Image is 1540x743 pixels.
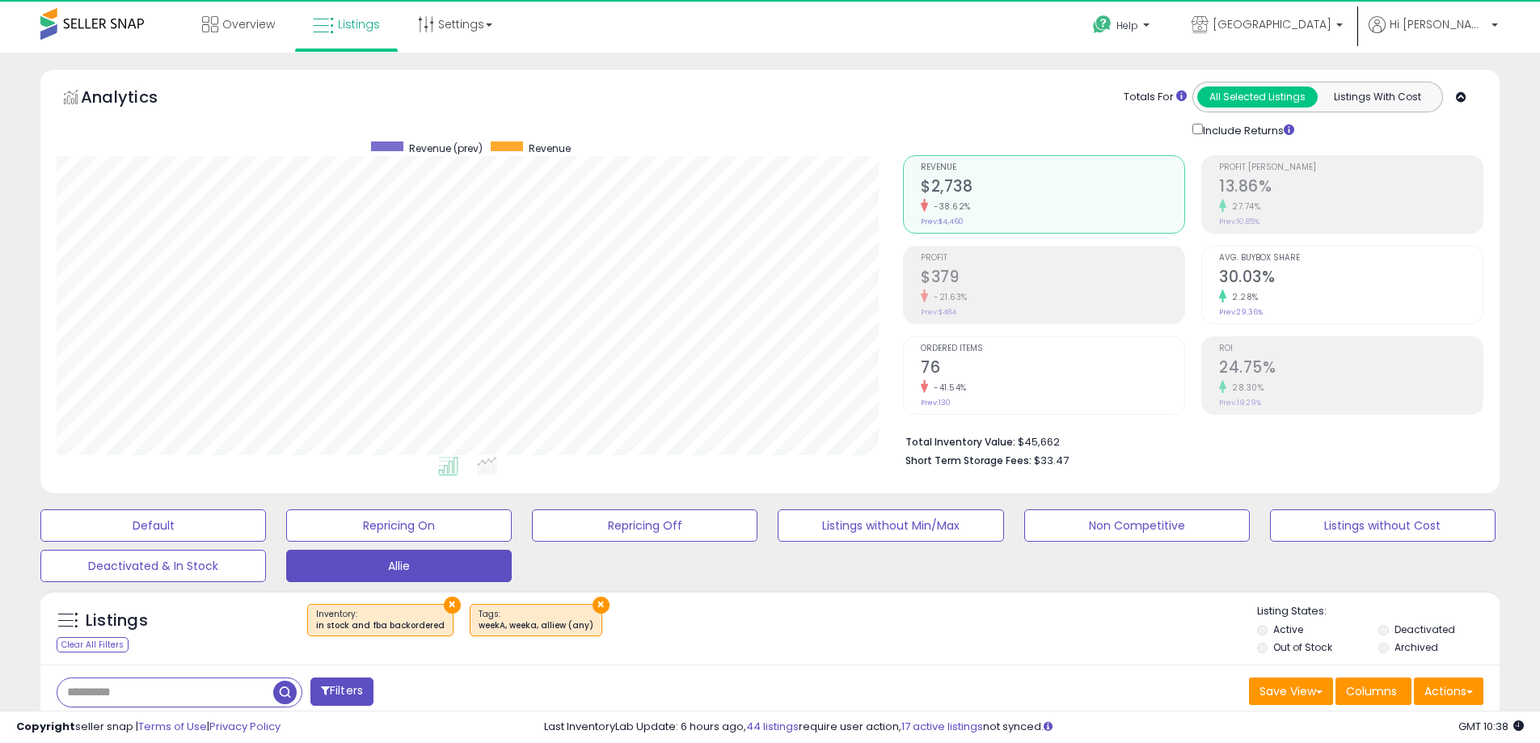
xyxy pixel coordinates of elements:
[1458,719,1524,734] span: 2025-08-12 10:38 GMT
[286,509,512,542] button: Repricing On
[1219,398,1261,407] small: Prev: 19.29%
[1024,509,1250,542] button: Non Competitive
[409,141,483,155] span: Revenue (prev)
[921,217,964,226] small: Prev: $4,460
[1080,2,1166,53] a: Help
[138,719,207,734] a: Terms of Use
[1414,678,1483,705] button: Actions
[1197,87,1318,108] button: All Selected Listings
[529,141,571,155] span: Revenue
[1219,254,1483,263] span: Avg. Buybox Share
[1092,15,1112,35] i: Get Help
[479,620,593,631] div: weekA, weeka, alliew (any)
[1273,640,1332,654] label: Out of Stock
[901,719,983,734] a: 17 active listings
[1270,509,1496,542] button: Listings without Cost
[921,254,1184,263] span: Profit
[316,620,445,631] div: in stock and fba backordered
[921,358,1184,380] h2: 76
[40,509,266,542] button: Default
[532,509,757,542] button: Repricing Off
[1226,291,1259,303] small: 2.28%
[1346,683,1397,699] span: Columns
[921,268,1184,289] h2: $379
[209,719,281,734] a: Privacy Policy
[921,163,1184,172] span: Revenue
[81,86,189,112] h5: Analytics
[1219,217,1259,226] small: Prev: 10.85%
[286,550,512,582] button: Allie
[1219,358,1483,380] h2: 24.75%
[1317,87,1437,108] button: Listings With Cost
[40,550,266,582] button: Deactivated & In Stock
[1219,307,1263,317] small: Prev: 29.36%
[1390,16,1487,32] span: Hi [PERSON_NAME]
[1394,640,1438,654] label: Archived
[1116,19,1138,32] span: Help
[921,344,1184,353] span: Ordered Items
[778,509,1003,542] button: Listings without Min/Max
[479,608,593,632] span: Tags :
[928,291,968,303] small: -21.63%
[1219,268,1483,289] h2: 30.03%
[310,678,373,706] button: Filters
[316,608,445,632] span: Inventory :
[1219,177,1483,199] h2: 13.86%
[1213,16,1331,32] span: [GEOGRAPHIC_DATA]
[16,719,75,734] strong: Copyright
[1226,201,1260,213] small: 27.74%
[1273,623,1303,636] label: Active
[544,720,1524,735] div: Last InventoryLab Update: 6 hours ago, require user action, not synced.
[593,597,610,614] button: ×
[1249,678,1333,705] button: Save View
[1257,604,1500,619] p: Listing States:
[928,382,967,394] small: -41.54%
[1394,623,1455,636] label: Deactivated
[921,307,956,317] small: Prev: $484
[905,454,1032,467] b: Short Term Storage Fees:
[1219,163,1483,172] span: Profit [PERSON_NAME]
[1335,678,1411,705] button: Columns
[338,16,380,32] span: Listings
[1180,120,1314,139] div: Include Returns
[86,610,148,632] h5: Listings
[1226,382,1264,394] small: 28.30%
[746,719,799,734] a: 44 listings
[905,435,1015,449] b: Total Inventory Value:
[921,398,951,407] small: Prev: 130
[1124,90,1187,105] div: Totals For
[222,16,275,32] span: Overview
[57,637,129,652] div: Clear All Filters
[1369,16,1498,53] a: Hi [PERSON_NAME]
[905,431,1471,450] li: $45,662
[928,201,971,213] small: -38.62%
[1219,344,1483,353] span: ROI
[444,597,461,614] button: ×
[16,720,281,735] div: seller snap | |
[921,177,1184,199] h2: $2,738
[1034,453,1069,468] span: $33.47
